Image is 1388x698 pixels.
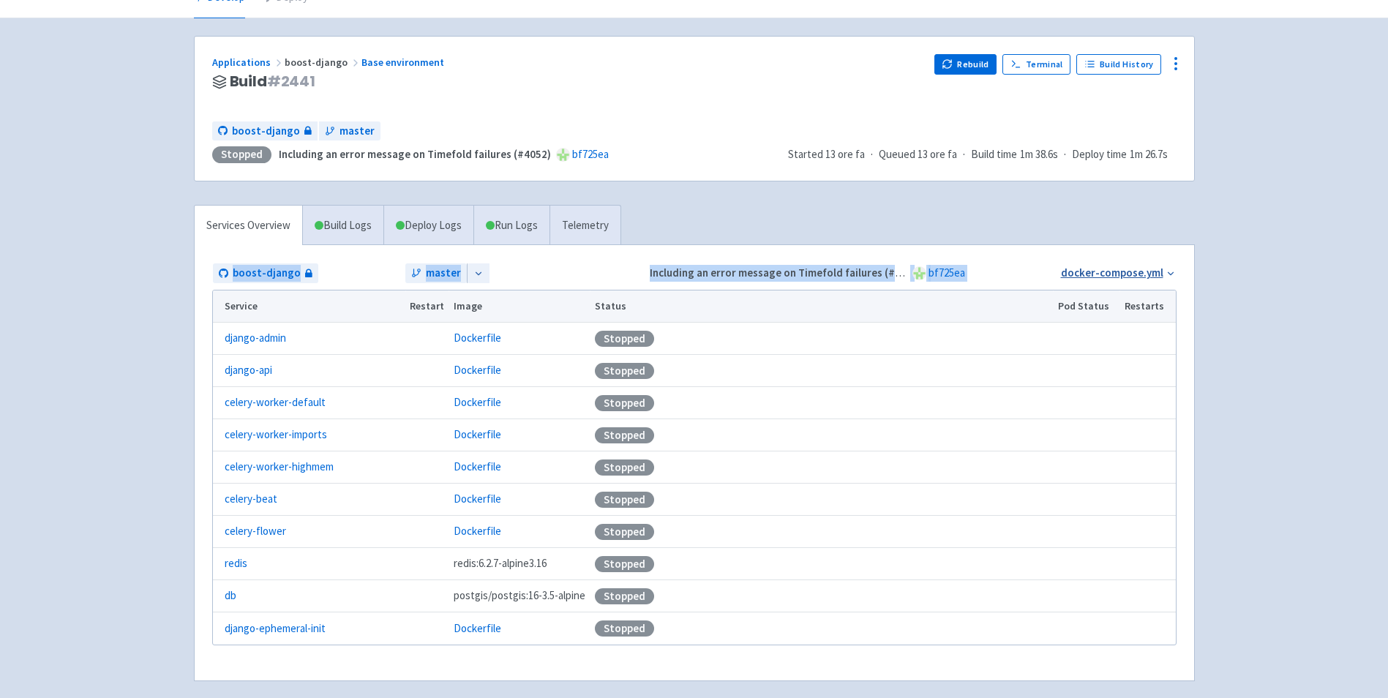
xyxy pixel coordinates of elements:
a: redis [225,555,247,572]
th: Image [449,290,590,323]
div: Stopped [595,588,654,604]
a: Run Logs [473,206,549,246]
a: bf725ea [572,147,609,161]
a: Applications [212,56,285,69]
a: Services Overview [195,206,302,246]
div: · · · [788,146,1177,163]
a: boost-django [213,263,318,283]
a: Telemetry [549,206,620,246]
a: celery-worker-default [225,394,326,411]
a: Dockerfile [454,492,501,506]
span: 1m 26.7s [1130,146,1168,163]
a: master [405,263,467,283]
a: celery-worker-highmem [225,459,334,476]
a: boost-django [212,121,318,141]
span: Build time [971,146,1017,163]
a: master [319,121,380,141]
div: Stopped [595,363,654,379]
a: django-ephemeral-init [225,620,326,637]
a: Build Logs [303,206,383,246]
th: Restart [405,290,449,323]
a: Dockerfile [454,331,501,345]
div: Stopped [595,331,654,347]
a: celery-flower [225,523,286,540]
div: Stopped [595,427,654,443]
a: Deploy Logs [383,206,473,246]
div: Stopped [595,620,654,637]
div: Stopped [595,524,654,540]
a: Dockerfile [454,427,501,441]
span: master [340,123,375,140]
span: redis:6.2.7-alpine3.16 [454,555,547,572]
time: 13 ore fa [825,147,865,161]
a: Base environment [361,56,446,69]
a: Dockerfile [454,621,501,635]
a: docker-compose.yml [1061,266,1163,279]
div: Stopped [595,459,654,476]
th: Service [213,290,405,323]
a: Dockerfile [454,459,501,473]
a: celery-beat [225,491,277,508]
a: Dockerfile [454,395,501,409]
span: boost-django [232,123,300,140]
span: postgis/postgis:16-3.5-alpine [454,588,585,604]
div: Stopped [595,556,654,572]
th: Status [590,290,1053,323]
a: Dockerfile [454,363,501,377]
a: Build History [1076,54,1161,75]
a: django-admin [225,330,286,347]
a: bf725ea [929,266,965,279]
a: db [225,588,236,604]
a: django-api [225,362,272,379]
button: Rebuild [934,54,997,75]
div: Stopped [595,395,654,411]
strong: Including an error message on Timefold failures (#4052) [650,266,922,279]
a: Dockerfile [454,524,501,538]
span: master [426,265,461,282]
span: Started [788,147,865,161]
th: Pod Status [1053,290,1119,323]
a: Terminal [1002,54,1070,75]
span: 1m 38.6s [1020,146,1058,163]
th: Restarts [1119,290,1175,323]
span: boost-django [233,265,301,282]
span: boost-django [285,56,361,69]
span: Build [230,73,316,90]
strong: Including an error message on Timefold failures (#4052) [279,147,551,161]
span: Deploy time [1072,146,1127,163]
span: Queued [879,147,957,161]
div: Stopped [212,146,271,163]
span: # 2441 [267,71,315,91]
div: Stopped [595,492,654,508]
a: celery-worker-imports [225,427,327,443]
time: 13 ore fa [918,147,957,161]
